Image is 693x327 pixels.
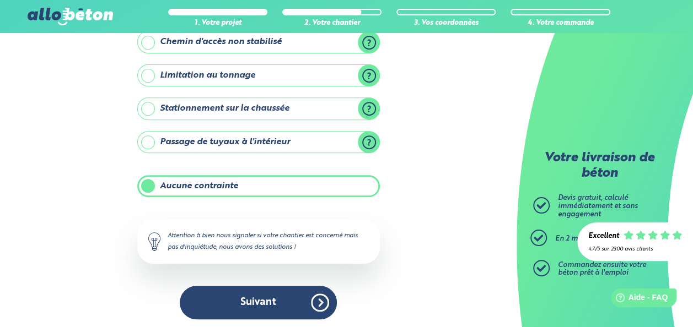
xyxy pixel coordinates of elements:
[511,19,610,28] div: 4. Votre commande
[595,284,681,315] iframe: Help widget launcher
[137,131,380,153] label: Passage de tuyaux à l'intérieur
[168,19,267,28] div: 1. Votre projet
[137,97,380,119] label: Stationnement sur la chaussée
[137,64,380,86] label: Limitation au tonnage
[396,19,496,28] div: 3. Vos coordonnées
[137,175,380,197] label: Aucune contrainte
[137,31,380,53] label: Chemin d'accès non stabilisé
[28,8,112,25] img: allobéton
[137,219,380,263] div: Attention à bien nous signaler si votre chantier est concerné mais pas d'inquiétude, nous avons d...
[180,286,337,319] button: Suivant
[282,19,382,28] div: 2. Votre chantier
